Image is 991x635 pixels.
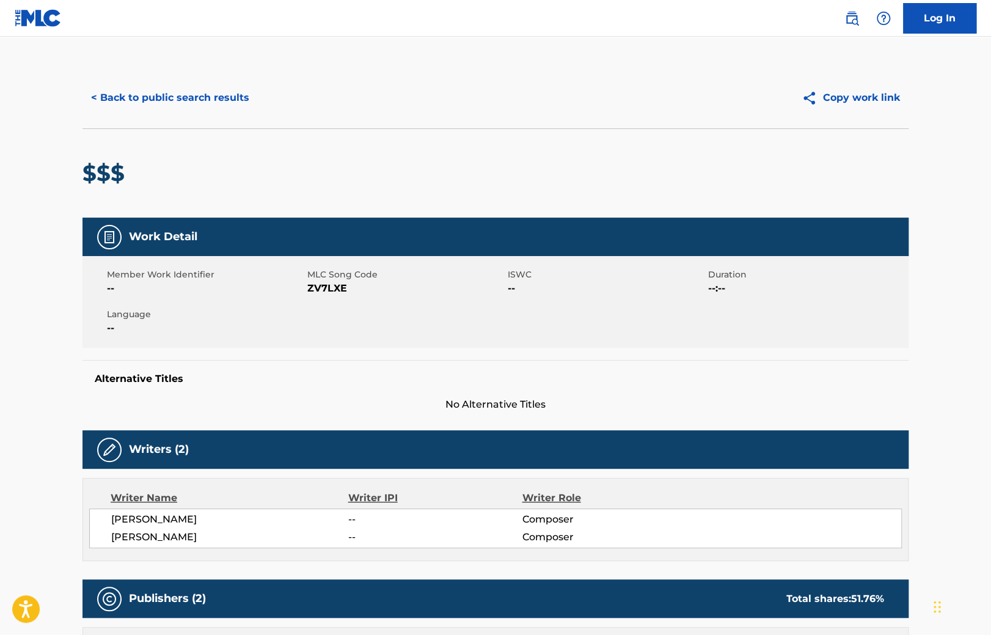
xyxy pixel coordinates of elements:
iframe: Chat Widget [930,576,991,635]
span: 51.76 % [851,593,884,604]
h2: $$$ [82,160,131,187]
div: Drag [934,589,941,625]
span: [PERSON_NAME] [111,512,348,527]
img: help [876,11,891,26]
span: No Alternative Titles [82,397,909,412]
span: -- [348,530,522,545]
span: Member Work Identifier [107,268,304,281]
span: ZV7LXE [307,281,505,296]
span: [PERSON_NAME] [111,530,348,545]
img: Writers [102,442,117,457]
span: -- [348,512,522,527]
span: Composer [522,530,680,545]
a: Public Search [839,6,864,31]
span: -- [107,281,304,296]
span: Composer [522,512,680,527]
span: -- [107,321,304,336]
button: < Back to public search results [82,83,258,113]
div: Writer Role [522,491,680,505]
span: Duration [708,268,905,281]
span: MLC Song Code [307,268,505,281]
span: -- [508,281,705,296]
img: Publishers [102,592,117,606]
a: Log In [903,3,976,34]
img: search [844,11,859,26]
span: ISWC [508,268,705,281]
div: Total shares: [786,592,884,606]
img: Work Detail [102,230,117,244]
img: MLC Logo [15,9,62,27]
h5: Work Detail [129,230,197,244]
div: Help [871,6,896,31]
img: Copy work link [802,90,823,106]
h5: Writers (2) [129,442,189,457]
button: Copy work link [793,83,909,113]
span: --:-- [708,281,905,296]
div: Writer IPI [348,491,522,505]
div: Writer Name [111,491,348,505]
span: Language [107,308,304,321]
h5: Publishers (2) [129,592,206,606]
h5: Alternative Titles [95,373,896,385]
